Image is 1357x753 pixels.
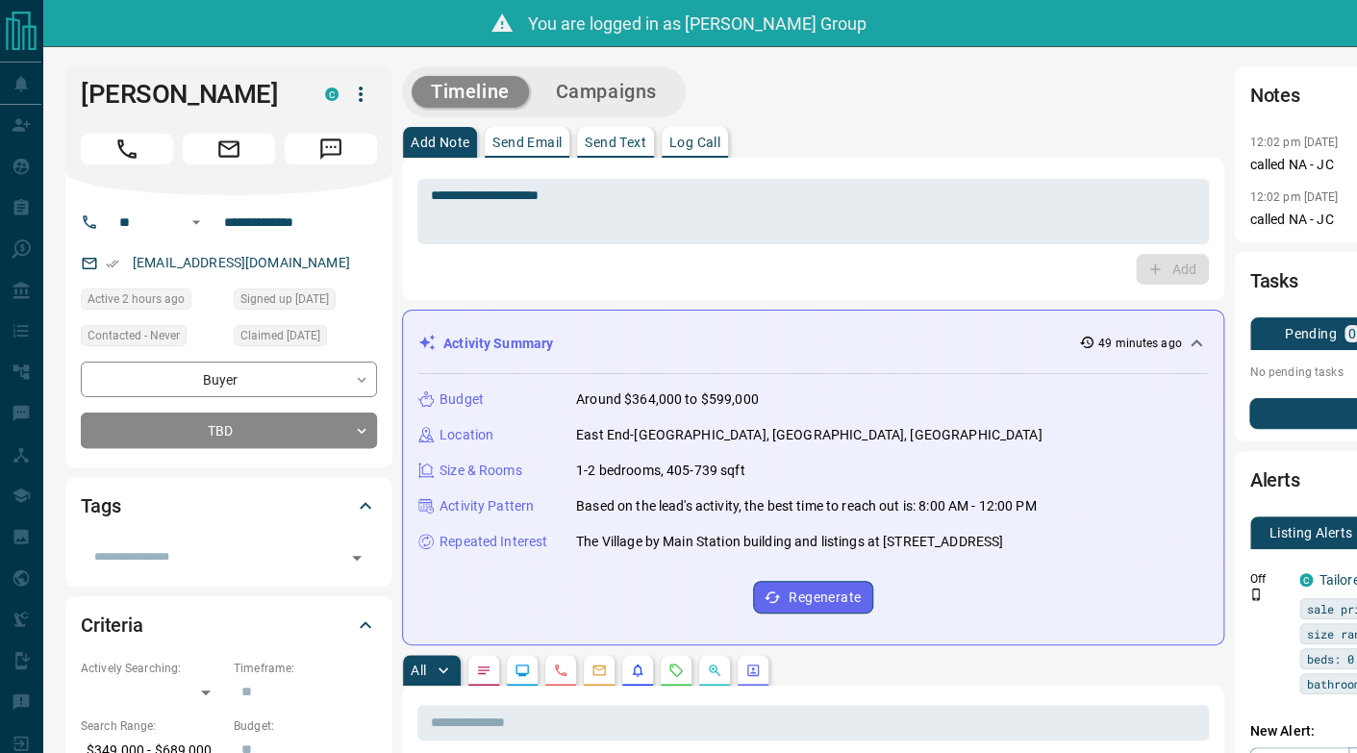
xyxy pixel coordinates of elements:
[234,325,377,352] div: Fri Mar 21 2025
[234,289,377,315] div: Fri Mar 21 2025
[630,663,645,678] svg: Listing Alerts
[476,663,491,678] svg: Notes
[440,532,547,552] p: Repeated Interest
[1299,573,1313,587] div: condos.ca
[576,461,744,481] p: 1-2 bedrooms, 405-739 sqft
[81,717,224,735] p: Search Range:
[669,136,720,149] p: Log Call
[285,134,377,164] span: Message
[745,663,761,678] svg: Agent Actions
[325,88,339,101] div: condos.ca
[440,461,522,481] p: Size & Rooms
[668,663,684,678] svg: Requests
[553,663,568,678] svg: Calls
[753,581,873,614] button: Regenerate
[440,389,484,410] p: Budget
[81,483,377,529] div: Tags
[1249,570,1288,588] p: Off
[576,496,1036,516] p: Based on the lead's activity, the best time to reach out is: 8:00 AM - 12:00 PM
[81,413,377,448] div: TBD
[133,255,350,270] a: [EMAIL_ADDRESS][DOMAIN_NAME]
[81,79,296,110] h1: [PERSON_NAME]
[440,496,534,516] p: Activity Pattern
[234,717,377,735] p: Budget:
[106,257,119,270] svg: Email Verified
[240,289,329,309] span: Signed up [DATE]
[81,602,377,648] div: Criteria
[81,610,143,640] h2: Criteria
[1249,265,1297,296] h2: Tasks
[1098,335,1182,352] p: 49 minutes ago
[1269,526,1352,540] p: Listing Alerts
[234,660,377,677] p: Timeframe:
[1249,588,1263,601] svg: Push Notification Only
[1348,327,1356,340] p: 0
[1249,464,1299,495] h2: Alerts
[443,334,553,354] p: Activity Summary
[81,362,377,397] div: Buyer
[591,663,607,678] svg: Emails
[537,76,676,108] button: Campaigns
[492,136,562,149] p: Send Email
[343,544,370,571] button: Open
[88,326,180,345] span: Contacted - Never
[576,389,759,410] p: Around $364,000 to $599,000
[183,134,275,164] span: Email
[440,425,493,445] p: Location
[1249,190,1338,204] p: 12:02 pm [DATE]
[412,76,529,108] button: Timeline
[1249,136,1338,149] p: 12:02 pm [DATE]
[576,532,1003,552] p: The Village by Main Station building and listings at [STREET_ADDRESS]
[1249,80,1299,111] h2: Notes
[515,663,530,678] svg: Lead Browsing Activity
[411,664,426,677] p: All
[240,326,320,345] span: Claimed [DATE]
[81,289,224,315] div: Tue Aug 12 2025
[88,289,185,309] span: Active 2 hours ago
[528,13,867,34] span: You are logged in as [PERSON_NAME] Group
[585,136,646,149] p: Send Text
[81,490,120,521] h2: Tags
[411,136,469,149] p: Add Note
[707,663,722,678] svg: Opportunities
[81,134,173,164] span: Call
[576,425,1042,445] p: East End-[GEOGRAPHIC_DATA], [GEOGRAPHIC_DATA], [GEOGRAPHIC_DATA]
[418,326,1208,362] div: Activity Summary49 minutes ago
[81,660,224,677] p: Actively Searching:
[1285,327,1337,340] p: Pending
[185,211,208,234] button: Open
